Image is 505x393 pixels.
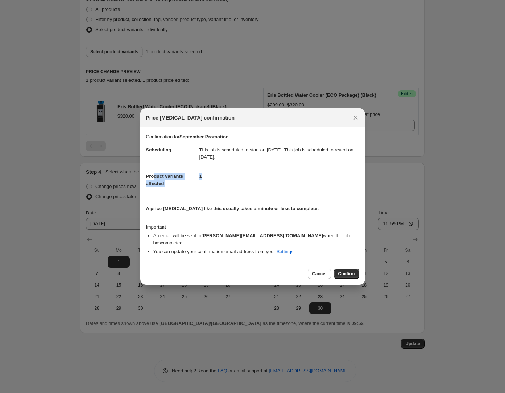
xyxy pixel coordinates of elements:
[338,271,355,277] span: Confirm
[153,232,359,247] li: An email will be sent to when the job has completed .
[146,147,171,152] span: Scheduling
[146,173,183,186] span: Product variants affected
[146,224,359,230] h3: Important
[351,113,361,123] button: Close
[146,206,319,211] b: A price [MEDICAL_DATA] like this usually takes a minute or less to complete.
[153,248,359,255] li: You can update your confirmation email address from your .
[146,133,359,141] p: Confirmation for
[334,269,359,279] button: Confirm
[199,141,359,167] dd: This job is scheduled to start on [DATE]. This job is scheduled to revert on [DATE].
[199,167,359,186] dd: 1
[312,271,326,277] span: Cancel
[276,249,293,254] a: Settings
[146,114,235,121] span: Price [MEDICAL_DATA] confirmation
[308,269,331,279] button: Cancel
[179,134,229,139] b: September Promotion
[201,233,323,238] b: [PERSON_NAME][EMAIL_ADDRESS][DOMAIN_NAME]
